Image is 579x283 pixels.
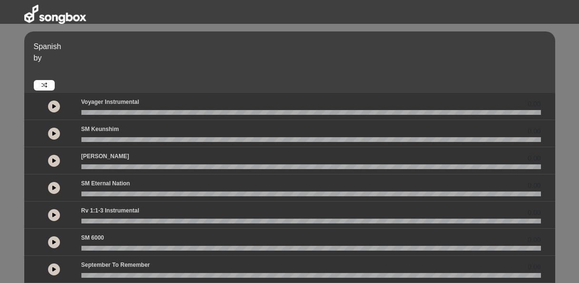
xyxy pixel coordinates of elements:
p: SM 6000 [81,233,104,242]
p: SM Eternal Nation [81,179,130,188]
p: [PERSON_NAME] [81,152,129,161]
span: by [34,54,42,62]
span: 0.00 [528,208,540,218]
p: SM Keunshim [81,125,119,133]
span: 0.00 [528,126,540,136]
span: 0.00 [528,235,540,245]
p: Voyager Instrumental [81,98,139,106]
span: 0.00 [528,181,540,191]
span: 0.00 [528,99,540,109]
span: 0.00 [528,153,540,163]
img: songbox-logo-white.png [24,5,86,24]
p: Rv 1:1-3 Instrumental [81,206,139,215]
p: September to Remember [81,261,150,269]
span: 0.00 [528,262,540,272]
p: Spanish [34,41,553,52]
